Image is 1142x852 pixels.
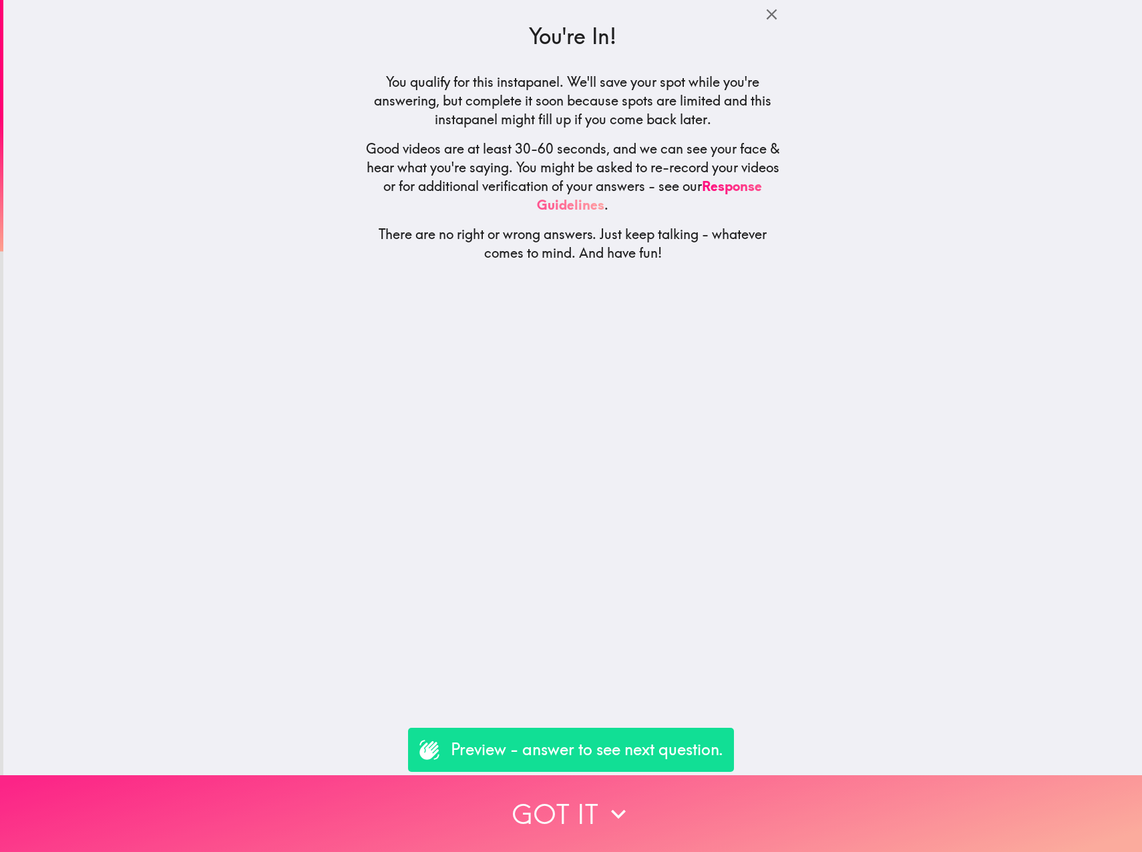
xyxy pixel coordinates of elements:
a: Response Guidelines [537,178,762,213]
h5: There are no right or wrong answers. Just keep talking - whatever comes to mind. And have fun! [365,225,781,262]
h5: Good videos are at least 30-60 seconds, and we can see your face & hear what you're saying. You m... [365,140,781,214]
p: Preview - answer to see next question. [451,738,723,761]
h3: You're In! [365,21,781,51]
h5: You qualify for this instapanel. We'll save your spot while you're answering, but complete it soo... [365,73,781,129]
